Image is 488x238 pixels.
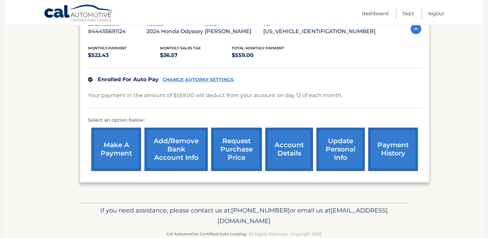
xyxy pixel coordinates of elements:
[88,46,127,50] span: Monthly Payment
[362,8,388,19] a: Dashboard
[211,128,262,171] a: request purchase price
[205,27,263,36] p: [PERSON_NAME]
[368,128,418,171] a: payment history
[98,76,159,83] span: Enrolled For Auto Pay
[403,8,414,19] a: FAQ's
[91,128,141,171] a: make a payment
[44,4,114,24] a: Cal Automotive
[265,128,313,171] a: account details
[428,8,444,19] a: Logout
[160,46,201,50] span: Monthly sales Tax
[232,51,304,60] p: $559.00
[144,128,208,171] a: Add/Remove bank account info
[88,116,421,124] p: Select an option below:
[146,27,205,36] p: 2024 Honda Odyssey
[231,207,290,214] span: [PHONE_NUMBER]
[232,46,284,50] span: Total Monthly Payment
[166,231,246,236] strong: Cal Automotive Certified Auto Leasing
[316,128,365,171] a: update personal info
[88,27,146,36] p: #44455691124
[84,205,404,226] p: If you need assistance, please contact us at: or email us at
[84,230,404,237] p: - All Rights Reserved - Copyright 2025
[411,24,421,34] img: accordion-active.svg
[163,77,234,83] a: CHANGE AUTOPAY SETTINGS
[263,27,375,36] p: [US_VEHICLE_IDENTIFICATION_NUMBER]
[88,91,343,100] p: Your payment in the amount of $559.00 will deduct from your account on day 12 of each month.
[88,51,160,60] p: $522.43
[160,51,232,60] p: $36.57
[88,77,93,82] img: check.svg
